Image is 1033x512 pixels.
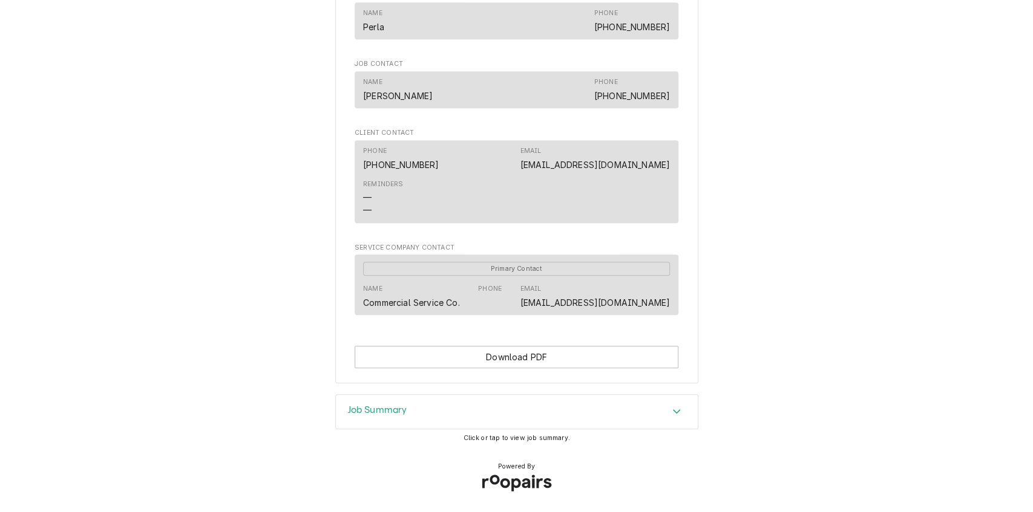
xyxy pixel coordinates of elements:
[520,160,670,170] a: [EMAIL_ADDRESS][DOMAIN_NAME]
[355,140,678,223] div: Contact
[363,284,460,308] div: Name
[520,146,670,170] div: Email
[336,395,698,429] button: Accordion Details Expand Trigger
[363,146,387,156] div: Phone
[363,284,382,294] div: Name
[348,404,407,416] h3: Job Summary
[520,284,670,308] div: Email
[463,434,569,442] span: Click or tap to view job summary.
[363,8,382,18] div: Name
[594,77,618,87] div: Phone
[594,8,618,18] div: Phone
[355,346,678,368] button: Download PDF
[355,346,678,368] div: Button Group
[336,395,698,429] div: Accordion Header
[520,297,670,308] a: [EMAIL_ADDRESS][DOMAIN_NAME]
[363,180,403,189] div: Reminders
[355,59,678,114] div: Job Contact
[363,262,670,276] span: Primary Contact
[355,243,678,253] span: Service Company Contact
[355,71,678,108] div: Contact
[363,191,372,204] div: —
[594,91,670,101] a: [PHONE_NUMBER]
[498,462,536,471] span: Powered By
[363,77,382,87] div: Name
[594,8,670,33] div: Phone
[355,346,678,368] div: Button Group Row
[355,2,678,39] div: Contact
[363,8,384,33] div: Name
[355,71,678,114] div: Job Contact List
[355,128,678,138] span: Client Contact
[594,22,670,32] a: [PHONE_NUMBER]
[478,284,502,294] div: Phone
[355,243,678,320] div: Service Company Contact
[363,261,670,276] div: Primary
[355,140,678,228] div: Client Contact List
[363,180,403,216] div: Reminders
[335,394,698,429] div: Job Summary
[355,2,678,45] div: Job Reporter List
[355,254,678,320] div: Service Company Contact List
[520,146,542,156] div: Email
[520,284,542,294] div: Email
[363,21,384,33] div: Perla
[594,77,670,102] div: Phone
[478,284,502,308] div: Phone
[363,77,433,102] div: Name
[355,59,678,69] span: Job Contact
[472,465,562,501] img: Roopairs
[363,204,372,216] div: —
[363,160,439,170] a: [PHONE_NUMBER]
[355,128,678,228] div: Client Contact
[363,296,460,309] div: Commercial Service Co.
[363,89,433,102] div: [PERSON_NAME]
[355,254,678,315] div: Contact
[363,146,439,170] div: Phone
